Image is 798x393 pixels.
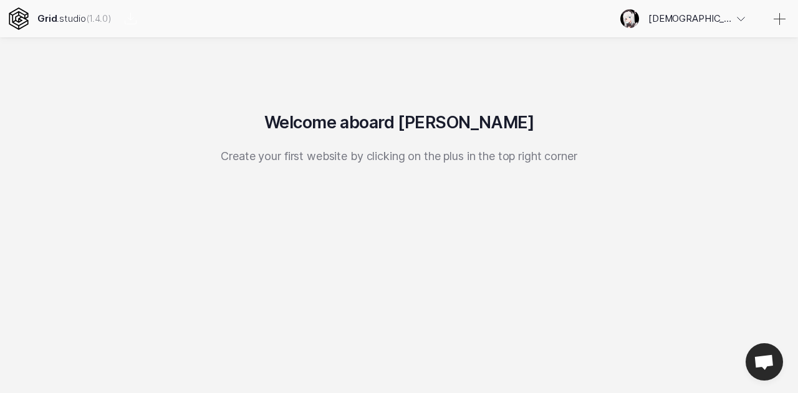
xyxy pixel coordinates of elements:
h2: Welcome aboard [PERSON_NAME] [25,112,773,133]
p: Create your first website by clicking on the plus in the top right corner [25,149,773,163]
img: Profile picture [620,9,639,28]
span: Click to see changelog [86,12,112,24]
strong: Grid [37,12,57,24]
div: Obrolan terbuka [746,343,783,381]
